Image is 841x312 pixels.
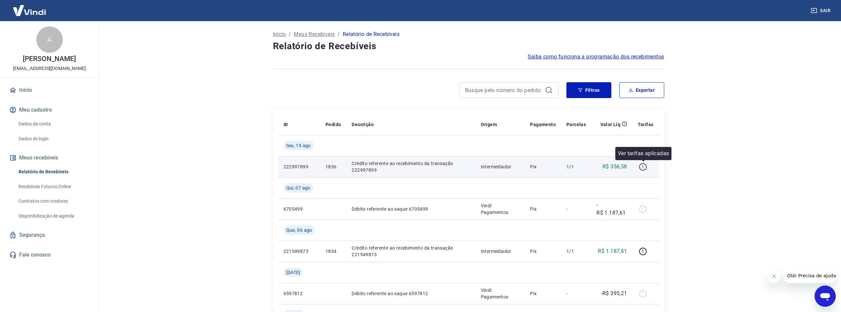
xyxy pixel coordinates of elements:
[284,121,288,128] p: ID
[273,40,664,53] h4: Relatório de Recebíveis
[286,142,311,149] span: Sex, 15 ago
[8,0,51,20] img: Vindi
[566,163,586,170] p: 1/1
[601,290,627,297] p: -R$ 395,21
[352,290,470,297] p: Débito referente ao saque 6597812
[809,5,833,17] button: Sair
[566,248,586,255] p: 1/1
[13,65,86,72] p: [EMAIL_ADDRESS][DOMAIN_NAME]
[600,121,622,128] p: Valor Líq.
[8,228,91,242] a: Segurança
[530,290,556,297] p: Pix
[286,185,311,191] span: Qui, 07 ago
[16,194,91,208] a: Contratos com credores
[36,26,63,53] div: A
[286,227,312,233] span: Qua, 06 ago
[352,245,470,258] p: Crédito referente ao recebimento da transação 221549873
[481,248,520,255] p: Intermediador
[618,150,669,157] p: Ver tarifas aplicadas
[619,82,664,98] button: Exportar
[352,206,470,212] p: Débito referente ao saque 6705499
[8,151,91,165] button: Meus recebíveis
[815,286,836,307] iframe: Botão para abrir a janela de mensagens
[530,121,556,128] p: Pagamento
[767,270,781,283] iframe: Fechar mensagem
[481,202,520,216] p: Vindi Pagamentos
[337,30,340,38] p: /
[566,290,586,297] p: -
[284,163,315,170] p: 222997899
[16,117,91,131] a: Dados da conta
[23,55,76,62] p: [PERSON_NAME]
[566,206,586,212] p: -
[343,30,400,38] p: Relatório de Recebíveis
[325,248,341,255] p: 1834
[284,206,315,212] p: 6705499
[16,209,91,223] a: Disponibilização de agenda
[4,5,56,10] span: Olá! Precisa de ajuda?
[530,248,556,255] p: Pix
[325,121,341,128] p: Pedido
[481,121,497,128] p: Origem
[352,160,470,173] p: Crédito referente ao recebimento da transação 222997899
[530,163,556,170] p: Pix
[294,30,335,38] a: Meus Recebíveis
[325,163,341,170] p: 1836
[284,290,315,297] p: 6597812
[598,247,627,255] p: R$ 1.187,61
[8,248,91,262] a: Fale conosco
[8,103,91,117] button: Meu cadastro
[602,163,627,171] p: R$ 356,58
[566,121,586,128] p: Parcelas
[16,132,91,146] a: Dados de login
[16,165,91,179] a: Relatório de Recebíveis
[638,121,654,128] p: Tarifas
[284,248,315,255] p: 221549873
[783,268,836,283] iframe: Mensagem da empresa
[352,121,374,128] p: Descrição
[16,180,91,193] a: Recebíveis Futuros Online
[566,82,611,98] button: Filtros
[8,83,91,97] a: Início
[273,30,286,38] a: Início
[286,269,300,276] span: [DATE]
[530,206,556,212] p: Pix
[528,53,664,61] a: Saiba como funciona a programação dos recebimentos
[481,163,520,170] p: Intermediador
[289,30,291,38] p: /
[596,201,627,217] p: -R$ 1.187,61
[481,287,520,300] p: Vindi Pagamentos
[465,85,542,95] input: Busque pelo número do pedido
